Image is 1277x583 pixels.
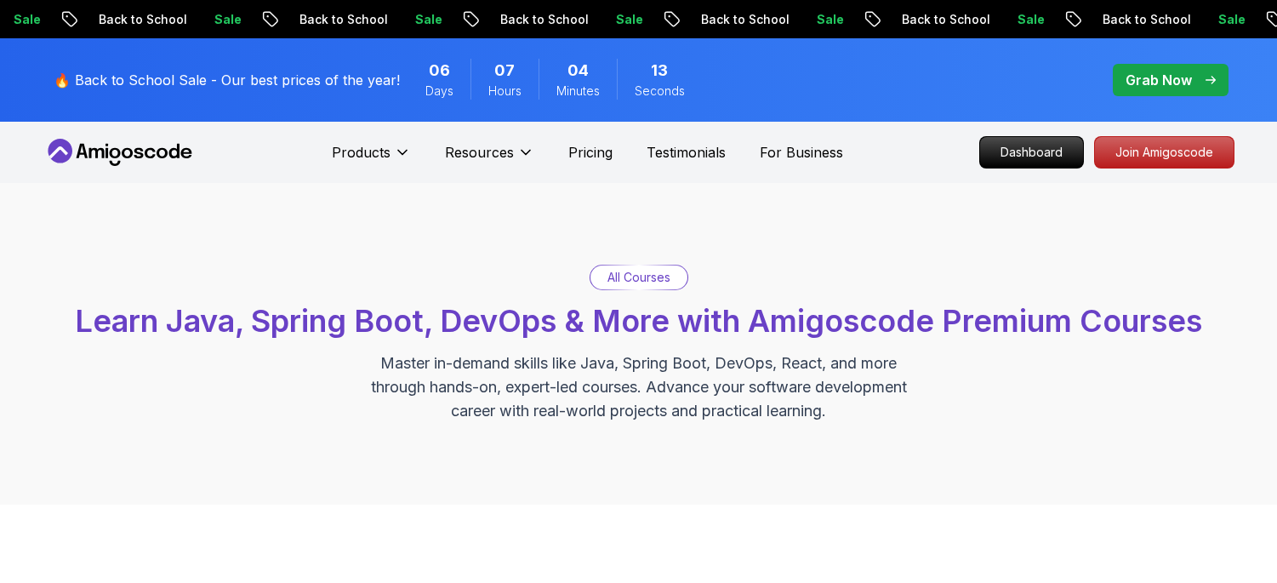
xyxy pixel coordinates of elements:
[285,11,401,28] p: Back to School
[54,70,400,90] p: 🔥 Back to School Sale - Our best prices of the year!
[429,59,450,83] span: 6 Days
[760,142,843,163] a: For Business
[1088,11,1204,28] p: Back to School
[75,302,1202,340] span: Learn Java, Spring Boot, DevOps & More with Amigoscode Premium Courses
[488,83,522,100] span: Hours
[445,142,534,176] button: Resources
[1094,136,1234,169] a: Join Amigoscode
[1095,137,1234,168] p: Join Amigoscode
[425,83,453,100] span: Days
[647,142,726,163] a: Testimonials
[353,352,925,423] p: Master in-demand skills like Java, Spring Boot, DevOps, React, and more through hands-on, expert-...
[979,136,1084,169] a: Dashboard
[401,11,455,28] p: Sale
[1003,11,1058,28] p: Sale
[887,11,1003,28] p: Back to School
[84,11,200,28] p: Back to School
[332,142,391,163] p: Products
[635,83,685,100] span: Seconds
[1126,70,1192,90] p: Grab Now
[687,11,802,28] p: Back to School
[445,142,514,163] p: Resources
[567,59,589,83] span: 4 Minutes
[486,11,601,28] p: Back to School
[651,59,668,83] span: 13 Seconds
[601,11,656,28] p: Sale
[332,142,411,176] button: Products
[802,11,857,28] p: Sale
[568,142,613,163] a: Pricing
[1204,11,1258,28] p: Sale
[980,137,1083,168] p: Dashboard
[556,83,600,100] span: Minutes
[494,59,515,83] span: 7 Hours
[200,11,254,28] p: Sale
[607,269,670,286] p: All Courses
